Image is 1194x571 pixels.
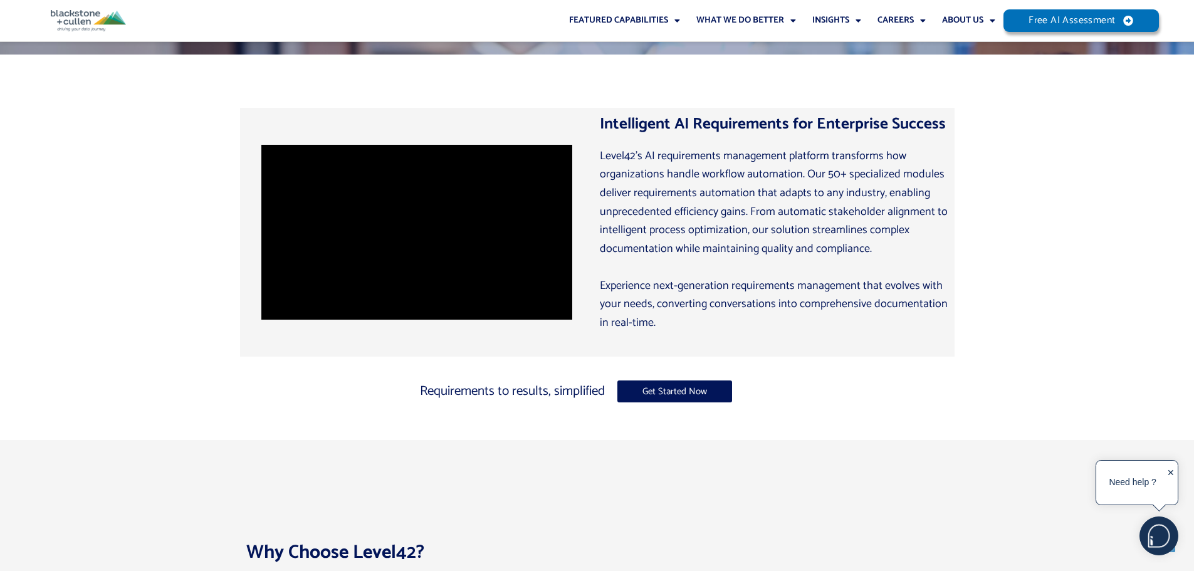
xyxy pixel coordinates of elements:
[600,147,948,259] p: Level42’s AI requirements management platform transforms how organizations handle workflow automa...
[600,277,948,333] p: Experience next-generation requirements management that evolves with your needs, converting conve...
[246,384,605,399] h4: Requirements to results, simplified
[1003,9,1159,32] a: Free AI Assessment
[246,540,948,565] h3: Why Choose Level42?
[1029,16,1115,26] span: Free AI Assessment
[617,380,732,402] a: Get Started Now
[1140,517,1178,555] img: users%2F5SSOSaKfQqXq3cFEnIZRYMEs4ra2%2Fmedia%2Fimages%2F-Bulle%20blanche%20sans%20fond%20%2B%20ma...
[261,145,573,320] iframe: Unlocking Efficiency: A Deep Dive into Level42 Enterprise Package's 45 Modules
[1167,464,1175,503] div: ✕
[600,114,948,135] h2: Intelligent AI Requirements for Enterprise Success
[1098,463,1167,503] div: Need help ?
[642,387,707,396] span: Get Started Now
